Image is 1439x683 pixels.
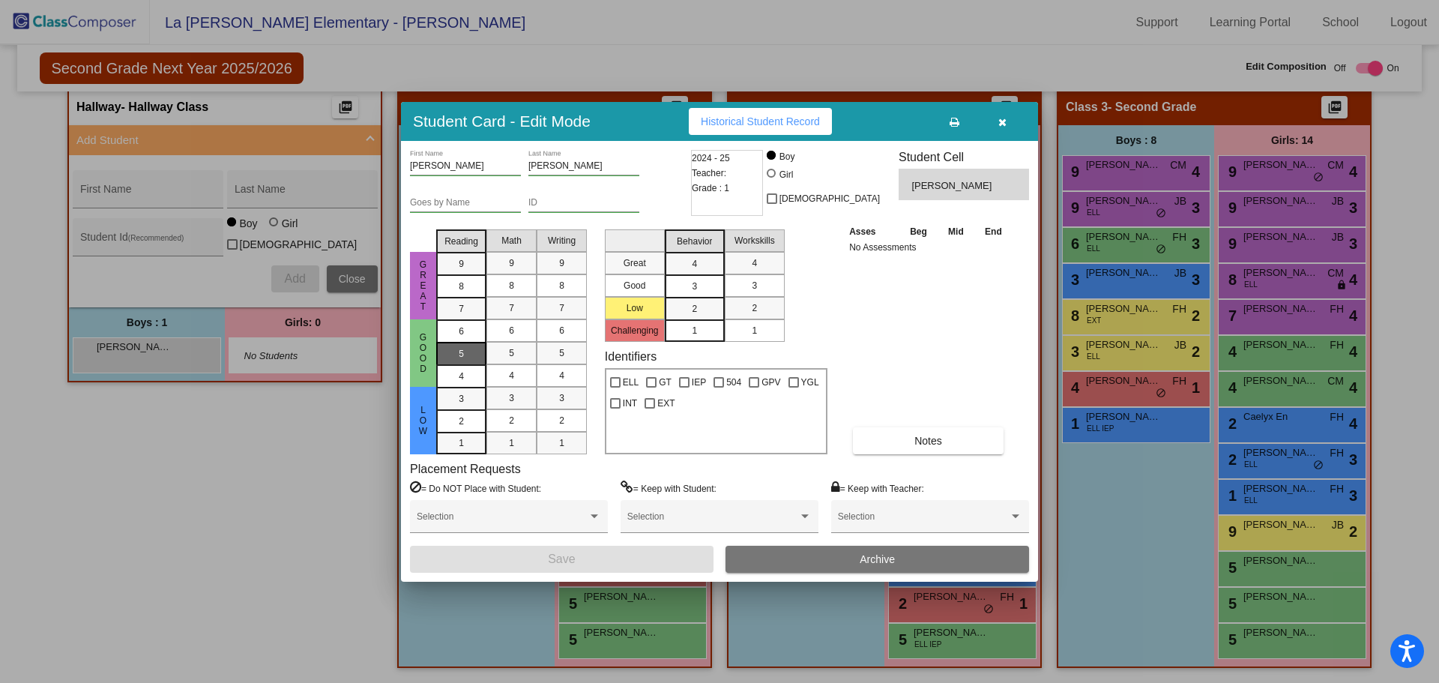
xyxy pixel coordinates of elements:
[734,234,775,247] span: Workskills
[410,546,714,573] button: Save
[692,166,726,181] span: Teacher:
[938,223,974,240] th: Mid
[701,115,820,127] span: Historical Student Record
[752,324,757,337] span: 1
[410,481,541,496] label: = Do NOT Place with Student:
[444,235,478,248] span: Reading
[509,369,514,382] span: 4
[725,546,1029,573] button: Archive
[831,481,924,496] label: = Keep with Teacher:
[761,373,780,391] span: GPV
[899,223,938,240] th: Beg
[417,405,430,436] span: Low
[417,259,430,312] span: Great
[459,370,464,383] span: 4
[692,324,697,337] span: 1
[914,435,942,447] span: Notes
[657,394,675,412] span: EXT
[509,391,514,405] span: 3
[509,414,514,427] span: 2
[853,427,1004,454] button: Notes
[559,301,564,315] span: 7
[899,150,1029,164] h3: Student Cell
[692,151,730,166] span: 2024 - 25
[509,301,514,315] span: 7
[605,349,657,364] label: Identifiers
[974,223,1013,240] th: End
[845,223,899,240] th: Asses
[623,394,637,412] span: INT
[659,373,672,391] span: GT
[501,234,522,247] span: Math
[559,369,564,382] span: 4
[559,324,564,337] span: 6
[689,108,832,135] button: Historical Student Record
[559,256,564,270] span: 9
[779,190,880,208] span: [DEMOGRAPHIC_DATA]
[860,553,895,565] span: Archive
[509,256,514,270] span: 9
[692,302,697,316] span: 2
[509,436,514,450] span: 1
[559,436,564,450] span: 1
[752,256,757,270] span: 4
[692,373,706,391] span: IEP
[559,346,564,360] span: 5
[417,332,430,374] span: Good
[779,168,794,181] div: Girl
[410,462,521,476] label: Placement Requests
[621,481,717,496] label: = Keep with Student:
[459,415,464,428] span: 2
[752,301,757,315] span: 2
[726,373,741,391] span: 504
[692,280,697,293] span: 3
[779,150,795,163] div: Boy
[459,392,464,406] span: 3
[623,373,639,391] span: ELL
[559,414,564,427] span: 2
[692,181,729,196] span: Grade : 1
[911,178,995,193] span: [PERSON_NAME]
[459,280,464,293] span: 8
[559,391,564,405] span: 3
[459,257,464,271] span: 9
[801,373,819,391] span: YGL
[692,257,697,271] span: 4
[459,436,464,450] span: 1
[677,235,712,248] span: Behavior
[559,279,564,292] span: 8
[509,346,514,360] span: 5
[459,325,464,338] span: 6
[459,347,464,361] span: 5
[509,279,514,292] span: 8
[413,112,591,130] h3: Student Card - Edit Mode
[548,553,575,565] span: Save
[410,198,521,208] input: goes by name
[752,279,757,292] span: 3
[459,302,464,316] span: 7
[548,234,576,247] span: Writing
[845,240,1013,255] td: No Assessments
[509,324,514,337] span: 6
